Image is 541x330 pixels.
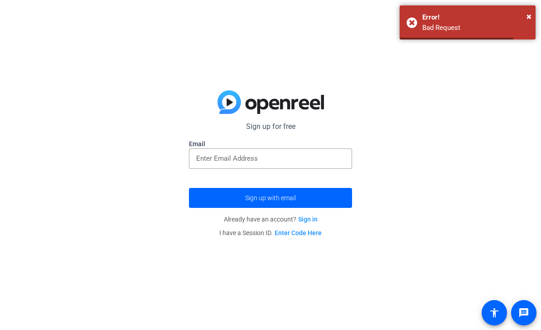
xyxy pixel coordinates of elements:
span: × [527,11,531,22]
a: Sign in [298,216,318,223]
span: Already have an account? [224,216,318,223]
mat-icon: accessibility [489,307,500,318]
label: Email [189,139,352,148]
span: I have a Session ID. [219,229,322,236]
mat-icon: message [518,307,529,318]
a: Enter Code Here [275,229,322,236]
img: blue-gradient.svg [217,90,324,114]
div: Bad Request [422,23,529,33]
input: Enter Email Address [196,153,345,164]
div: Error! [422,12,529,23]
p: Sign up for free [189,121,352,132]
button: Close [527,10,531,23]
button: Sign up with email [189,188,352,208]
